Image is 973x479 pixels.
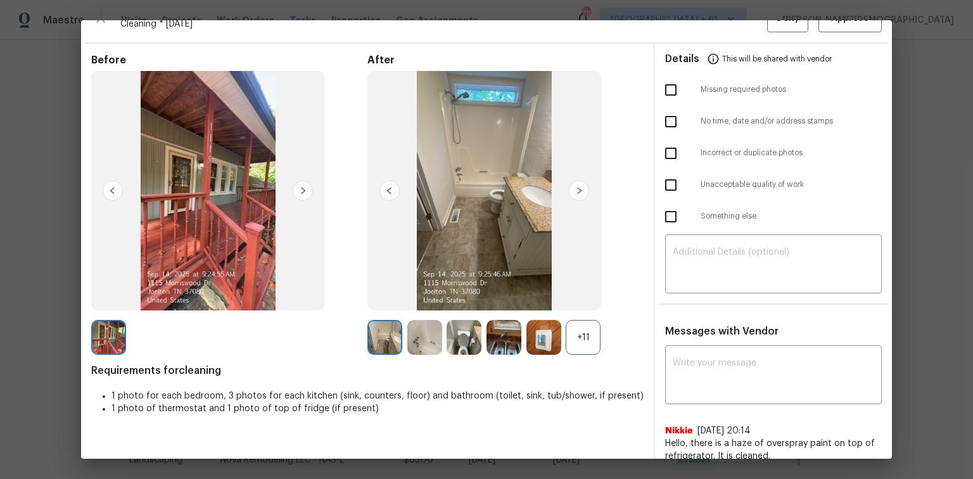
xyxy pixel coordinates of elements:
span: [DATE] 20:14 [697,426,751,435]
div: +11 [566,320,601,355]
div: No time, date and/or address stamps [655,106,892,137]
span: This will be shared with vendor [722,44,832,74]
span: No time, date and/or address stamps [701,116,882,127]
div: Incorrect or duplicate photos [655,137,892,169]
span: Hello, there is a haze of overspray paint on top of refrigerator. It is cleaned. [665,437,882,463]
div: Missing required photos [655,74,892,106]
span: Nikkie [665,425,692,437]
span: After [367,54,644,67]
li: 1 photo of thermostat and 1 photo of top of fridge (if present) [111,402,644,415]
span: Messages with Vendor [665,326,779,336]
span: Unacceptable quality of work [701,179,882,190]
span: Missing required photos [701,84,882,95]
div: Something else [655,201,892,233]
span: Cleaning * [DATE] [120,18,767,30]
img: left-chevron-button-url [103,181,123,201]
span: Requirements for cleaning [91,364,644,377]
img: left-chevron-button-url [379,181,400,201]
span: Details [665,44,699,74]
span: Before [91,54,367,67]
img: right-chevron-button-url [569,181,589,201]
img: right-chevron-button-url [293,181,313,201]
span: Incorrect or duplicate photos [701,148,882,158]
span: Something else [701,211,882,222]
div: Unacceptable quality of work [655,169,892,201]
li: 1 photo for each bedroom, 3 photos for each kitchen (sink, counters, floor) and bathroom (toilet,... [111,390,644,402]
